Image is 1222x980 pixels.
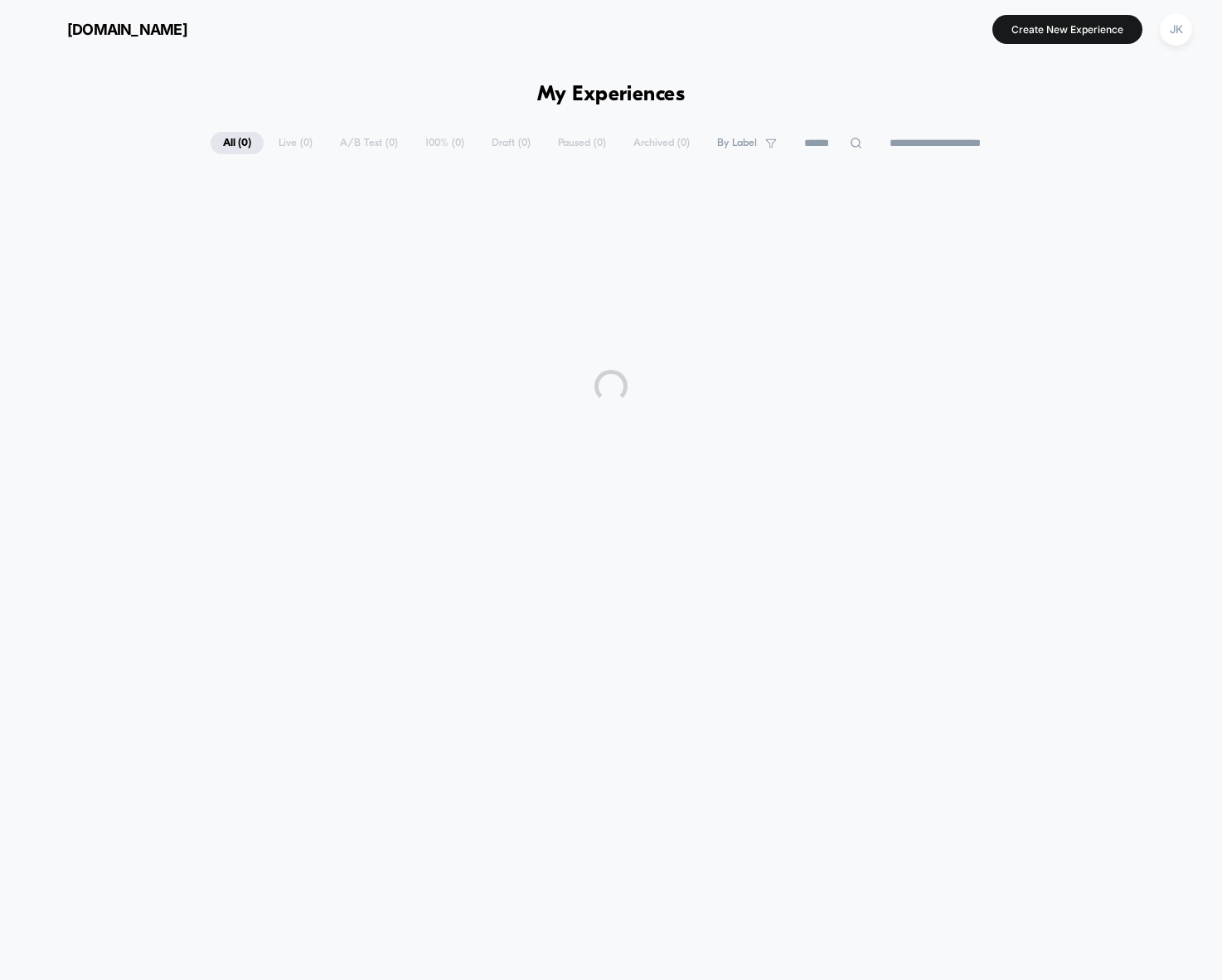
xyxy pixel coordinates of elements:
[717,137,757,149] span: By Label
[992,15,1142,44] button: Create New Experience
[537,83,686,107] h1: My Experiences
[67,21,187,38] span: [DOMAIN_NAME]
[1160,13,1192,46] div: JK
[211,132,264,154] span: All ( 0 )
[25,16,192,42] button: [DOMAIN_NAME]
[1155,12,1197,46] button: JK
